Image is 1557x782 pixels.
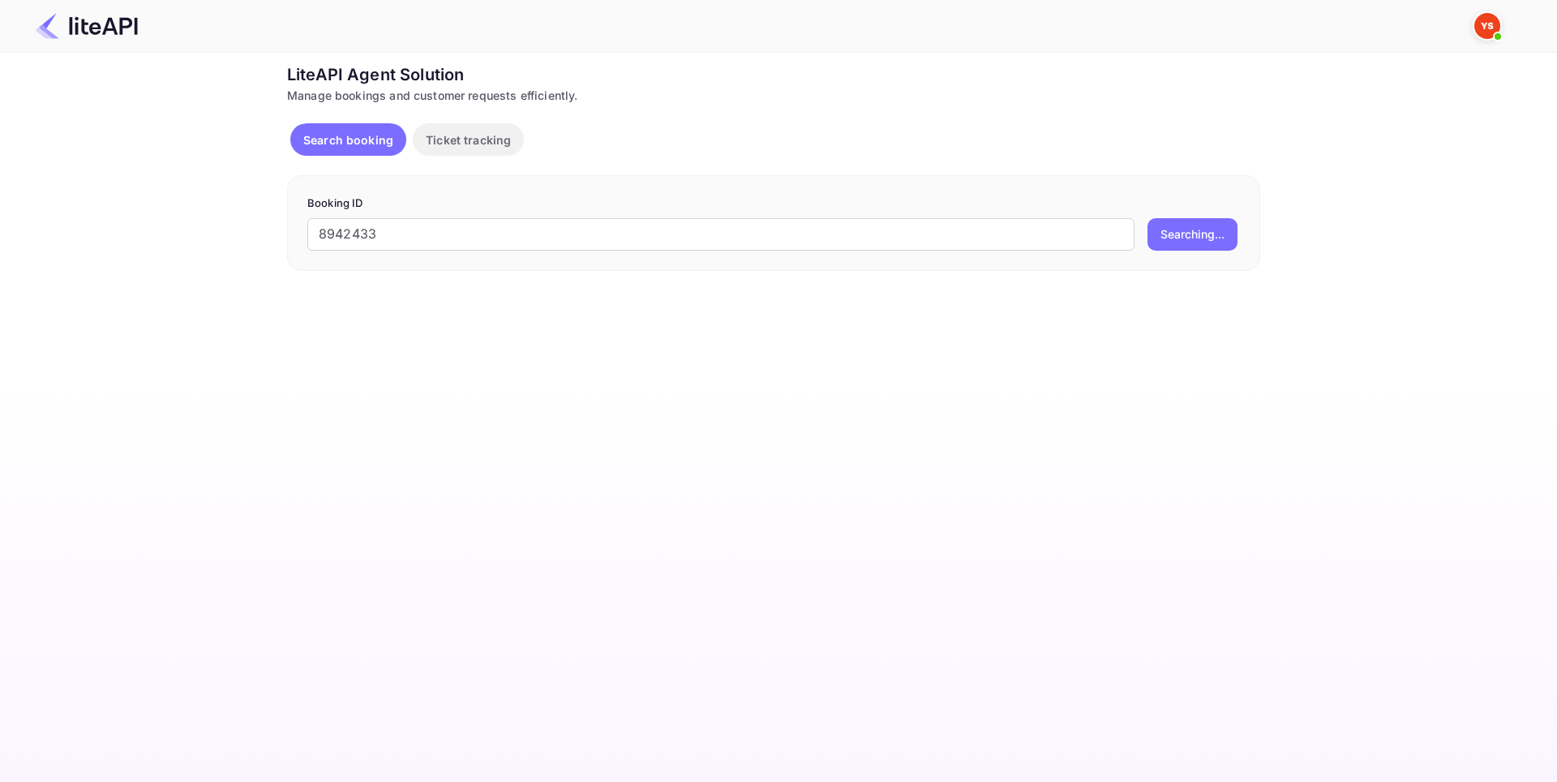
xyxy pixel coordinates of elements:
button: Searching... [1147,218,1237,251]
p: Search booking [303,131,393,148]
img: Yandex Support [1474,13,1500,39]
p: Ticket tracking [426,131,511,148]
p: Booking ID [307,195,1240,212]
div: LiteAPI Agent Solution [287,62,1260,87]
div: Manage bookings and customer requests efficiently. [287,87,1260,104]
input: Enter Booking ID (e.g., 63782194) [307,218,1135,251]
img: LiteAPI Logo [36,13,138,39]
